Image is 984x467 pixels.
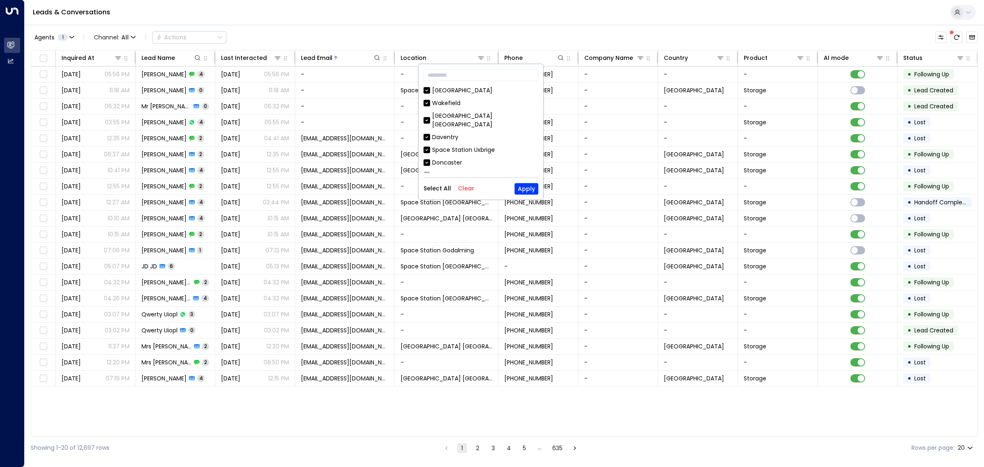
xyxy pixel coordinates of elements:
[221,134,240,142] span: Aug 20, 2025
[907,243,911,257] div: •
[504,443,514,453] button: Go to page 4
[907,163,911,177] div: •
[914,134,926,142] span: Lost
[579,114,658,130] td: -
[744,86,766,94] span: Storage
[504,53,523,63] div: Phone
[197,135,204,142] span: 2
[141,214,187,222] span: Leo Nolan
[197,231,204,238] span: 2
[153,31,226,43] div: Button group with a nested menu
[432,133,458,142] div: Daventry
[579,259,658,274] td: -
[33,7,110,17] a: Leads & Conversations
[269,86,289,94] p: 11:18 AM
[401,150,461,158] span: Space Station Hall Green
[201,295,209,302] span: 4
[424,171,538,180] div: Hall Green
[515,183,538,195] button: Apply
[395,130,499,146] td: -
[104,150,130,158] p: 06:37 AM
[744,53,768,63] div: Product
[579,130,658,146] td: -
[221,310,240,318] span: Jul 03, 2025
[914,246,926,254] span: Lost
[295,66,395,82] td: -
[221,102,240,110] span: Jul 04, 2025
[935,32,947,43] button: Customize
[903,53,922,63] div: Status
[744,294,766,302] span: Storage
[395,66,499,82] td: -
[664,198,724,206] span: United Kingdom
[197,119,205,126] span: 4
[141,134,187,142] span: Akhil Kumar
[658,323,738,338] td: -
[141,102,191,110] span: Mr test test
[107,166,130,174] p: 10:41 PM
[38,277,48,288] span: Toggle select row
[579,227,658,242] td: -
[738,98,818,114] td: -
[457,443,467,453] button: page 1
[141,166,187,174] span: Mitchell Ford
[488,443,498,453] button: Go to page 3
[141,150,187,158] span: Akhil Kumar
[579,291,658,306] td: -
[168,263,175,270] span: 6
[61,102,81,110] span: Jul 04, 2025
[197,247,203,254] span: 1
[107,134,130,142] p: 12:35 PM
[61,166,81,174] span: Jul 29, 2025
[744,166,766,174] span: Storage
[579,371,658,386] td: -
[658,227,738,242] td: -
[424,158,538,167] div: Doncaster
[221,166,240,174] span: Aug 08, 2025
[301,198,389,206] span: 10jack.brownmain@gmail.com
[907,115,911,129] div: •
[38,165,48,176] span: Toggle select row
[264,310,289,318] p: 03:07 PM
[221,118,240,126] span: Jul 15, 2025
[579,243,658,258] td: -
[664,86,724,94] span: United Kingdom
[738,307,818,322] td: -
[202,279,209,286] span: 2
[658,130,738,146] td: -
[104,278,130,286] p: 04:32 PM
[907,99,911,113] div: •
[38,133,48,144] span: Toggle select row
[424,146,538,154] div: Space Station Uxbrige
[221,86,240,94] span: Jun 11, 2025
[38,245,48,256] span: Toggle select row
[664,53,724,63] div: Country
[107,182,130,190] p: 12:55 PM
[221,70,240,78] span: Jul 27, 2025
[579,147,658,162] td: -
[267,214,289,222] p: 10:15 AM
[907,275,911,289] div: •
[266,166,289,174] p: 12:55 PM
[267,230,289,238] p: 10:15 AM
[301,134,389,142] span: 00akhilkumar00@gmail.com
[458,185,474,192] button: Clear
[738,66,818,82] td: -
[301,230,389,238] span: 117leonolan@gmail.com
[519,443,529,453] button: Go to page 5
[579,307,658,322] td: -
[61,310,81,318] span: Jun 25, 2025
[264,278,289,286] p: 04:32 PM
[38,53,48,64] span: Toggle select all
[395,355,499,370] td: -
[38,293,48,304] span: Toggle select row
[61,182,81,190] span: Aug 01, 2025
[197,167,205,174] span: 4
[579,179,658,194] td: -
[914,118,926,126] span: Lost
[432,99,460,108] div: Wakefield
[301,166,389,174] span: 06fordy@gmail.com
[907,307,911,321] div: •
[664,294,724,302] span: United Kingdom
[295,82,395,98] td: -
